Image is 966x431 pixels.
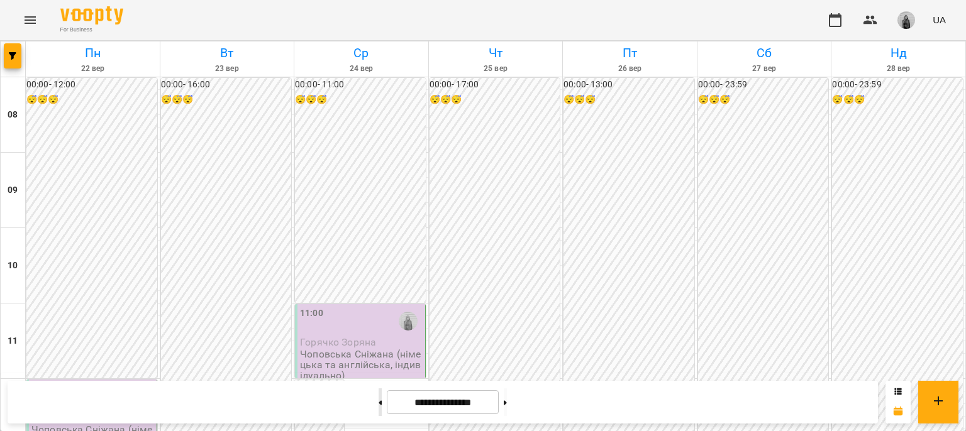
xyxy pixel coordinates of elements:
[897,11,915,29] img: 465148d13846e22f7566a09ee851606a.jpeg
[162,43,292,63] h6: Вт
[296,63,426,75] h6: 24 вер
[300,307,323,320] label: 11:00
[295,93,426,107] h6: 😴😴😴
[565,63,695,75] h6: 26 вер
[563,93,694,107] h6: 😴😴😴
[431,43,561,63] h6: Чт
[8,334,18,348] h6: 11
[430,78,560,92] h6: 00:00 - 17:00
[26,78,157,92] h6: 00:00 - 12:00
[60,6,123,25] img: Voopty Logo
[563,78,694,92] h6: 00:00 - 13:00
[933,13,946,26] span: UA
[928,8,951,31] button: UA
[832,78,963,92] h6: 00:00 - 23:59
[15,5,45,35] button: Menu
[698,78,829,92] h6: 00:00 - 23:59
[296,43,426,63] h6: Ср
[399,312,418,330] img: Чоповська Сніжана (н, а)
[28,63,158,75] h6: 22 вер
[26,93,157,107] h6: 😴😴😴
[8,259,18,273] h6: 10
[28,43,158,63] h6: Пн
[698,93,829,107] h6: 😴😴😴
[60,26,123,34] span: For Business
[565,43,695,63] h6: Пт
[300,349,423,381] p: Чоповська Сніжана (німецька та англійська, індивідуально)
[430,93,560,107] h6: 😴😴😴
[8,183,18,197] h6: 09
[161,93,292,107] h6: 😴😴😴
[833,43,963,63] h6: Нд
[162,63,292,75] h6: 23 вер
[832,93,963,107] h6: 😴😴😴
[431,63,561,75] h6: 25 вер
[161,78,292,92] h6: 00:00 - 16:00
[833,63,963,75] h6: 28 вер
[699,43,830,63] h6: Сб
[699,63,830,75] h6: 27 вер
[295,78,426,92] h6: 00:00 - 11:00
[300,336,376,348] span: Горячко Зоряна
[8,108,18,122] h6: 08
